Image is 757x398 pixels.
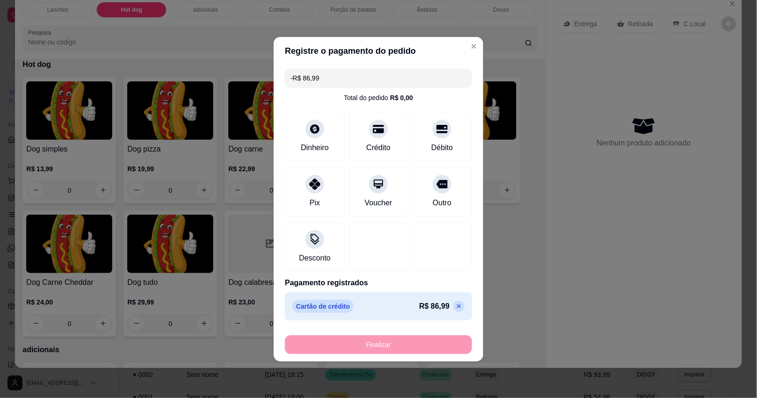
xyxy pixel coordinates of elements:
[431,142,453,153] div: Débito
[433,197,451,209] div: Outro
[299,253,331,264] div: Desconto
[366,142,391,153] div: Crédito
[292,300,354,313] p: Cartão de crédito
[301,142,329,153] div: Dinheiro
[344,93,413,102] div: Total do pedido
[466,39,481,54] button: Close
[390,93,413,102] div: R$ 0,00
[291,69,466,87] input: Ex.: hambúrguer de cordeiro
[310,197,320,209] div: Pix
[274,37,483,65] header: Registre o pagamento do pedido
[419,301,450,312] p: R$ 86,99
[365,197,393,209] div: Voucher
[285,277,472,289] p: Pagamento registrados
